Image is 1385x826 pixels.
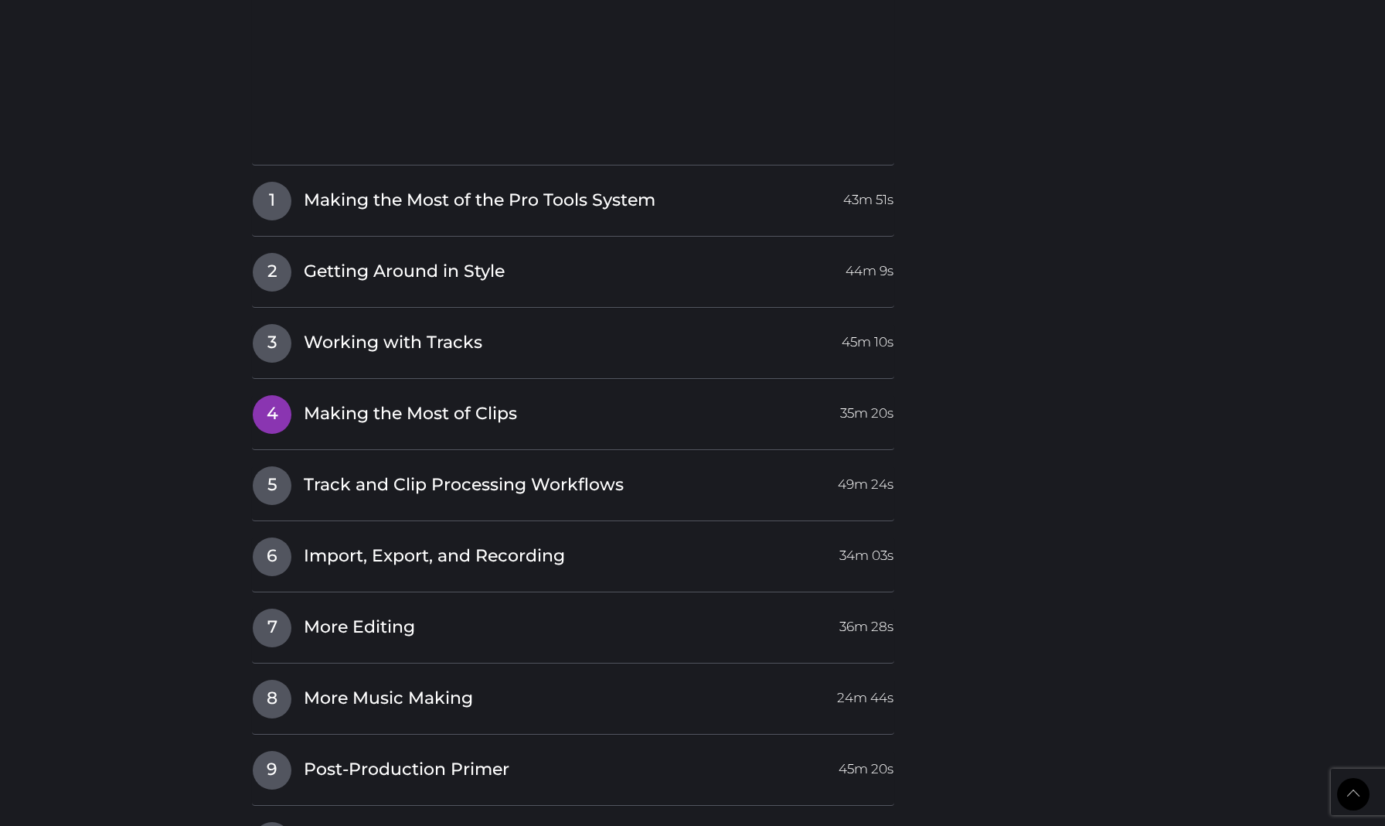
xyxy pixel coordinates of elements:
[253,324,291,363] span: 3
[304,260,505,284] span: Getting Around in Style
[846,253,893,281] span: 44m 9s
[839,751,893,779] span: 45m 20s
[304,616,415,640] span: More Editing
[252,323,894,356] a: 3Working with Tracks45m 10s
[253,538,291,576] span: 6
[252,537,894,569] a: 6Import, Export, and Recording34m 03s
[253,609,291,647] span: 7
[253,395,291,434] span: 4
[304,402,517,426] span: Making the Most of Clips
[842,324,893,352] span: 45m 10s
[252,181,894,213] a: 1Making the Most of the Pro Tools System43m 51s
[252,608,894,640] a: 7More Editing36m 28s
[304,331,482,355] span: Working with Tracks
[253,466,291,505] span: 5
[304,189,655,213] span: Making the Most of the Pro Tools System
[837,680,893,708] span: 24m 44s
[252,750,894,783] a: 9Post-Production Primer45m 20s
[1337,778,1370,811] a: Back to Top
[843,182,893,210] span: 43m 51s
[253,751,291,790] span: 9
[840,395,893,423] span: 35m 20s
[253,253,291,292] span: 2
[252,252,894,285] a: 2Getting Around in Style44m 9s
[253,680,291,718] span: 8
[304,758,509,782] span: Post-Production Primer
[304,544,565,568] span: Import, Export, and Recording
[252,466,894,498] a: 5Track and Clip Processing Workflows49m 24s
[838,466,893,494] span: 49m 24s
[252,679,894,712] a: 8More Music Making24m 44s
[839,609,893,637] span: 36m 28s
[304,473,624,497] span: Track and Clip Processing Workflows
[304,687,473,711] span: More Music Making
[839,538,893,565] span: 34m 03s
[252,394,894,427] a: 4Making the Most of Clips35m 20s
[253,182,291,220] span: 1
